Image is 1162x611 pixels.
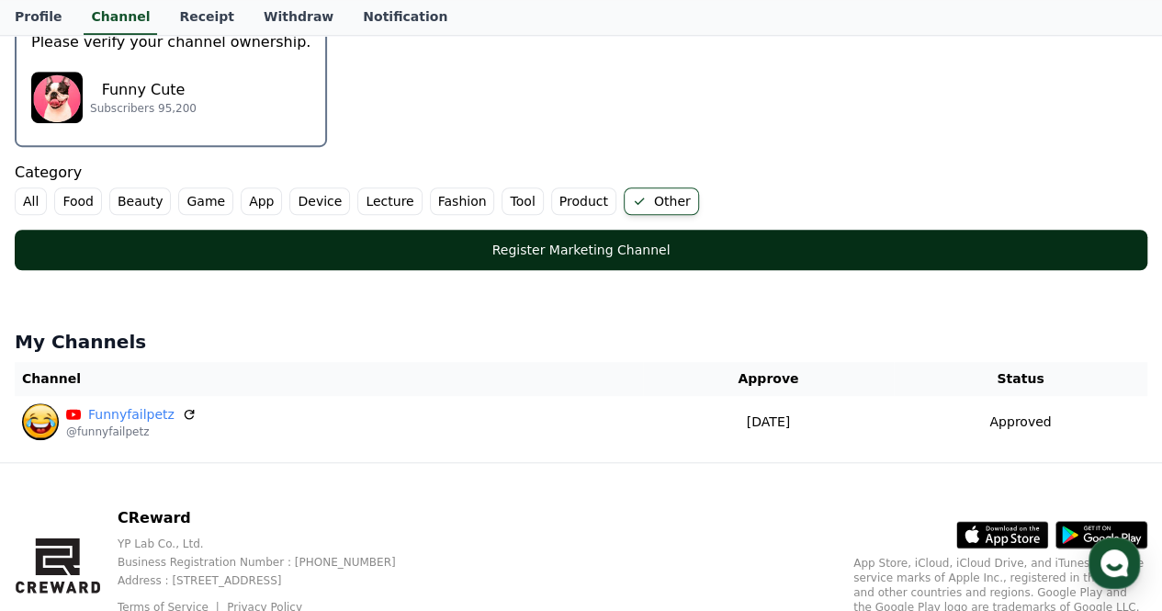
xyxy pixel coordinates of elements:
[178,187,233,215] label: Game
[241,187,282,215] label: App
[88,405,175,424] a: Funnyfailpetz
[66,424,197,439] p: @funnyfailpetz
[118,573,425,588] p: Address : [STREET_ADDRESS]
[15,362,643,396] th: Channel
[894,362,1147,396] th: Status
[51,241,1111,259] div: Register Marketing Channel
[551,187,616,215] label: Product
[15,329,1147,355] h4: My Channels
[121,458,237,504] a: Messages
[54,187,102,215] label: Food
[272,486,317,501] span: Settings
[989,413,1051,432] p: Approved
[430,187,495,215] label: Fashion
[152,487,207,502] span: Messages
[624,187,699,215] label: Other
[15,187,47,215] label: All
[118,537,425,551] p: YP Lab Co., Ltd.
[22,403,59,440] img: Funnyfailpetz
[237,458,353,504] a: Settings
[643,362,894,396] th: Approve
[90,101,197,116] p: Subscribers 95,200
[502,187,543,215] label: Tool
[15,162,1147,215] div: Category
[31,72,83,123] img: Funny Cute
[15,230,1147,270] button: Register Marketing Channel
[109,187,171,215] label: Beauty
[6,458,121,504] a: Home
[118,555,425,570] p: Business Registration Number : [PHONE_NUMBER]
[289,187,350,215] label: Device
[650,413,886,432] p: [DATE]
[357,187,422,215] label: Lecture
[90,79,197,101] p: Funny Cute
[15,18,327,147] button: Please verify your channel ownership. Funny Cute Funny Cute Subscribers 95,200
[31,31,310,53] p: Please verify your channel ownership.
[47,486,79,501] span: Home
[118,507,425,529] p: CReward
